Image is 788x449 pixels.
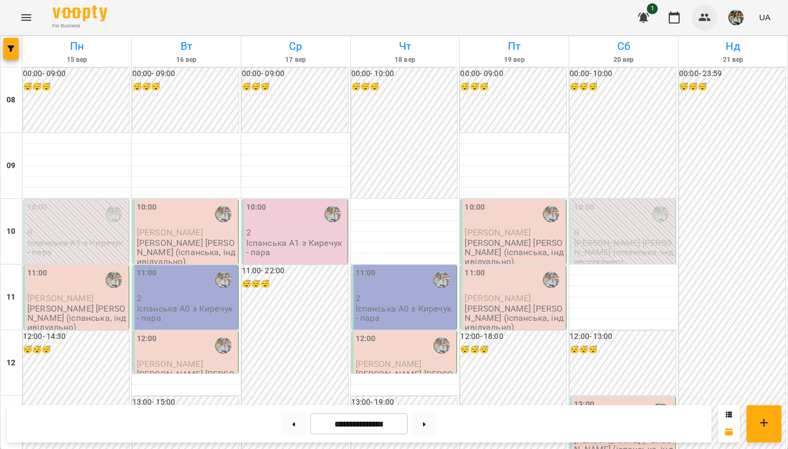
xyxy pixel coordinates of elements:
[132,68,239,80] h6: 00:00 - 09:00
[132,81,239,93] h6: 😴😴😴
[242,81,348,93] h6: 😴😴😴
[460,331,566,343] h6: 12:00 - 18:00
[460,68,566,80] h6: 00:00 - 09:00
[465,267,485,279] label: 11:00
[755,7,775,27] button: UA
[574,202,594,214] label: 10:00
[351,396,457,408] h6: 13:00 - 19:00
[27,304,126,332] p: [PERSON_NAME] [PERSON_NAME] (іспанська, індивідуально)
[570,344,676,356] h6: 😴😴😴
[465,202,485,214] label: 10:00
[7,160,15,172] h6: 09
[137,227,203,238] span: [PERSON_NAME]
[759,11,770,23] span: UA
[23,344,129,356] h6: 😴😴😴
[24,55,130,65] h6: 15 вер
[53,22,107,30] span: For Business
[433,272,450,288] img: Киречук Валерія Володимирівна (і)
[27,228,126,237] p: 0
[243,55,349,65] h6: 17 вер
[27,238,126,257] p: Іспанська А1 з Киречук - пара
[652,206,669,222] img: Киречук Валерія Володимирівна (і)
[23,331,129,343] h6: 12:00 - 14:30
[543,206,559,222] img: Киречук Валерія Володимирівна (і)
[53,5,107,21] img: Voopty Logo
[27,293,94,303] span: [PERSON_NAME]
[465,238,564,267] p: [PERSON_NAME] [PERSON_NAME] (іспанська, індивідуально)
[571,55,676,65] h6: 20 вер
[356,304,455,323] p: Іспанська А0 з Киречук - пара
[574,238,673,267] p: [PERSON_NAME] [PERSON_NAME] (іспанська, індивідуально)
[647,3,658,14] span: 1
[24,38,130,55] h6: Пн
[460,344,566,356] h6: 😴😴😴
[7,357,15,369] h6: 12
[465,293,531,303] span: [PERSON_NAME]
[352,38,458,55] h6: Чт
[134,55,239,65] h6: 16 вер
[433,337,450,354] img: Киречук Валерія Володимирівна (і)
[242,278,348,290] h6: 😴😴😴
[352,55,458,65] h6: 18 вер
[137,370,236,398] p: [PERSON_NAME] [PERSON_NAME] (іспанська, індивідуально)
[215,206,231,222] img: Киречук Валерія Володимирівна (і)
[679,81,785,93] h6: 😴😴😴
[23,81,129,93] h6: 😴😴😴
[356,293,455,303] p: 2
[137,333,157,345] label: 12:00
[728,10,744,25] img: 856b7ccd7d7b6bcc05e1771fbbe895a7.jfif
[215,337,231,354] img: Киречук Валерія Володимирівна (і)
[570,81,676,93] h6: 😴😴😴
[246,202,266,214] label: 10:00
[215,272,231,288] img: Киречук Валерія Володимирівна (і)
[325,206,341,222] img: Киречук Валерія Володимирівна (і)
[356,370,455,398] p: [PERSON_NAME] [PERSON_NAME] (іспанська, індивідуально)
[246,228,345,237] p: 2
[680,55,786,65] h6: 21 вер
[137,304,236,323] p: Іспанська А0 з Киречук - пара
[134,38,239,55] h6: Вт
[570,331,676,343] h6: 12:00 - 13:00
[465,304,564,332] p: [PERSON_NAME] [PERSON_NAME] (іспанська, індивідуально)
[243,38,349,55] h6: Ср
[242,265,348,277] h6: 11:00 - 22:00
[7,94,15,106] h6: 08
[543,272,559,288] img: Киречук Валерія Володимирівна (і)
[137,359,203,369] span: [PERSON_NAME]
[460,81,566,93] h6: 😴😴😴
[465,227,531,238] span: [PERSON_NAME]
[106,206,122,222] img: Киречук Валерія Володимирівна (і)
[461,55,567,65] h6: 19 вер
[13,4,39,31] button: Menu
[137,293,236,303] p: 2
[23,68,129,80] h6: 00:00 - 09:00
[356,359,422,369] span: [PERSON_NAME]
[7,226,15,238] h6: 10
[351,68,457,80] h6: 00:00 - 10:00
[137,238,236,267] p: [PERSON_NAME] [PERSON_NAME] (іспанська, індивідуально)
[461,38,567,55] h6: Пт
[27,267,48,279] label: 11:00
[679,68,785,80] h6: 00:00 - 23:59
[106,272,122,288] img: Киречук Валерія Володимирівна (і)
[574,228,673,237] p: 0
[137,267,157,279] label: 11:00
[27,202,48,214] label: 10:00
[351,81,457,93] h6: 😴😴😴
[570,68,676,80] h6: 00:00 - 10:00
[571,38,676,55] h6: Сб
[132,396,239,408] h6: 13:00 - 15:00
[356,333,376,345] label: 12:00
[137,202,157,214] label: 10:00
[356,267,376,279] label: 11:00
